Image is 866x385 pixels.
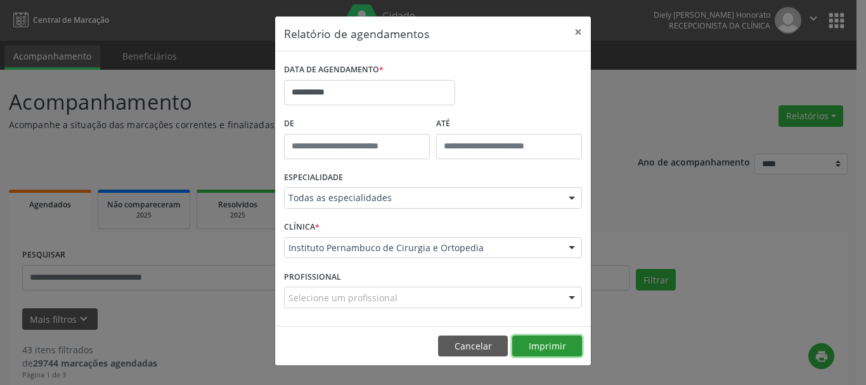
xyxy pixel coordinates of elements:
[288,291,397,304] span: Selecione um profissional
[284,267,341,287] label: PROFISSIONAL
[436,114,582,134] label: ATÉ
[284,60,384,80] label: DATA DE AGENDAMENTO
[565,16,591,48] button: Close
[284,218,320,237] label: CLÍNICA
[284,168,343,188] label: ESPECIALIDADE
[284,25,429,42] h5: Relatório de agendamentos
[288,192,556,204] span: Todas as especialidades
[512,336,582,357] button: Imprimir
[288,242,556,254] span: Instituto Pernambuco de Cirurgia e Ortopedia
[284,114,430,134] label: De
[438,336,508,357] button: Cancelar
